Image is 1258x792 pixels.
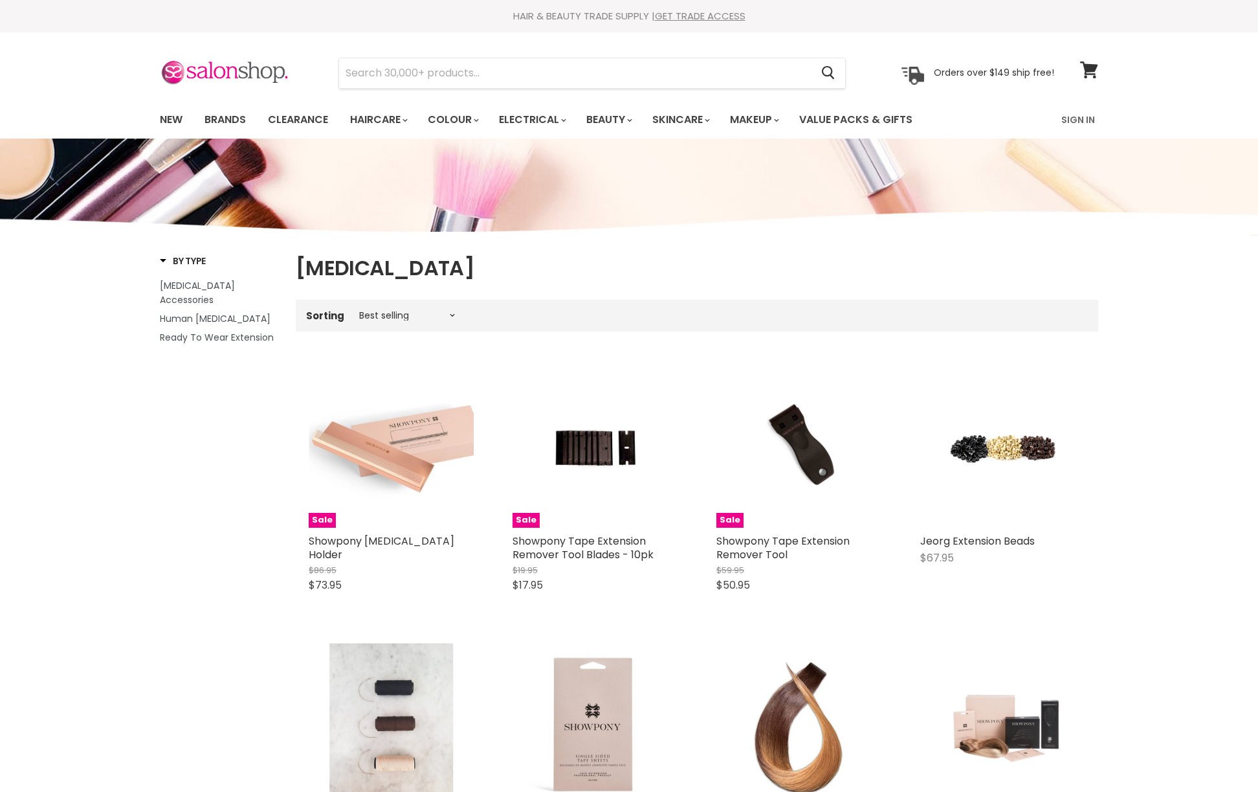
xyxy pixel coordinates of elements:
[643,106,718,133] a: Skincare
[309,564,337,576] span: $86.95
[160,278,280,307] a: Hair Extension Accessories
[339,58,811,88] input: Search
[716,578,750,593] span: $50.95
[811,58,845,88] button: Search
[513,363,678,528] img: Showpony Tape Extension Remover Tool Blades - 10pk
[340,106,415,133] a: Haircare
[306,310,344,321] label: Sorting
[513,578,543,593] span: $17.95
[160,331,274,344] span: Ready To Wear Extension
[1193,731,1245,779] iframe: Gorgias live chat messenger
[309,534,454,562] a: Showpony [MEDICAL_DATA] Holder
[920,534,1035,549] a: Jeorg Extension Beads
[258,106,338,133] a: Clearance
[489,106,574,133] a: Electrical
[160,311,280,326] a: Human Hair Extensions
[144,10,1114,23] div: HAIR & BEAUTY TRADE SUPPLY |
[418,106,487,133] a: Colour
[716,363,881,528] img: Showpony Tape Extension Remover Tool
[296,255,1098,282] h1: [MEDICAL_DATA]
[160,330,280,345] a: Ready To Wear Extension
[948,363,1058,528] img: Jeorg Extension Beads
[160,255,206,267] h3: By Type
[150,106,192,133] a: New
[1054,106,1103,133] a: Sign In
[195,106,256,133] a: Brands
[716,564,744,576] span: $59.95
[513,564,538,576] span: $19.95
[920,363,1085,528] a: Jeorg Extension Beads
[309,513,336,528] span: Sale
[160,279,235,306] span: [MEDICAL_DATA] Accessories
[513,513,540,528] span: Sale
[160,312,270,325] span: Human [MEDICAL_DATA]
[150,101,988,139] ul: Main menu
[144,101,1114,139] nav: Main
[513,534,654,562] a: Showpony Tape Extension Remover Tool Blades - 10pk
[789,106,922,133] a: Value Packs & Gifts
[934,67,1054,78] p: Orders over $149 ship free!
[720,106,787,133] a: Makeup
[716,534,850,562] a: Showpony Tape Extension Remover Tool
[309,578,342,593] span: $73.95
[716,363,881,528] a: Showpony Tape Extension Remover ToolSale
[338,58,846,89] form: Product
[309,363,474,528] a: Showpony Hair Extension HolderSale
[577,106,640,133] a: Beauty
[309,363,474,528] img: Showpony Hair Extension Holder
[716,513,744,528] span: Sale
[920,550,954,565] span: $67.95
[513,363,678,528] a: Showpony Tape Extension Remover Tool Blades - 10pkSale
[655,9,745,23] a: GET TRADE ACCESS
